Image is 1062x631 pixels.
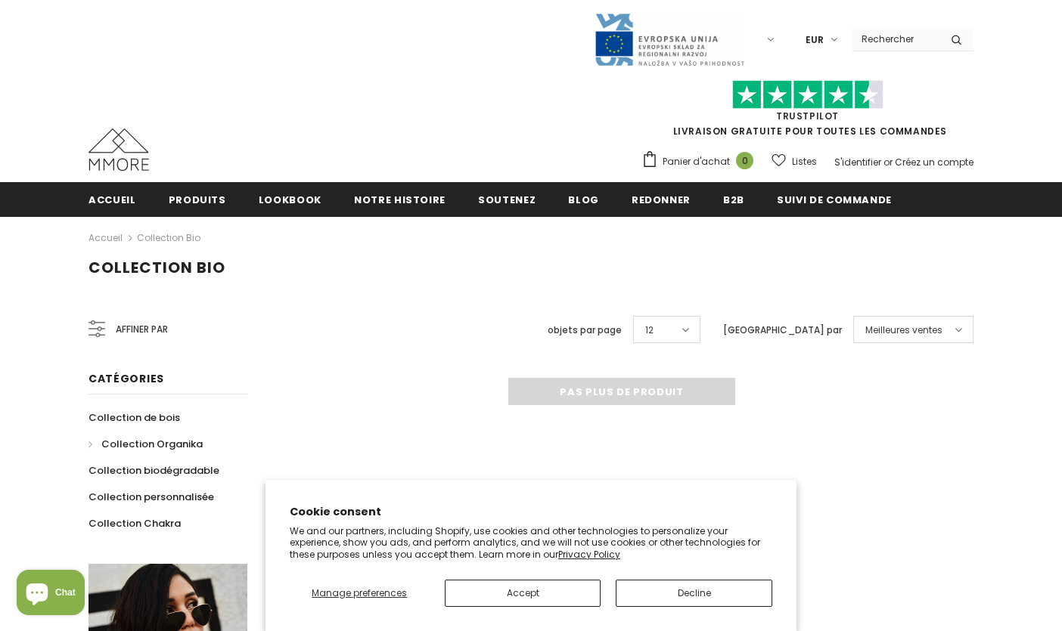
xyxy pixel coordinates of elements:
img: Cas MMORE [88,128,149,171]
img: Javni Razpis [594,12,745,67]
a: Panier d'achat 0 [641,150,761,173]
span: Notre histoire [354,193,446,207]
span: 0 [736,152,753,169]
a: Collection personnalisée [88,484,214,510]
button: Accept [445,580,601,607]
a: Collection de bois [88,404,180,431]
span: Blog [568,193,599,207]
span: B2B [723,193,744,207]
a: Privacy Policy [558,548,620,561]
p: We and our partners, including Shopify, use cookies and other technologies to personalize your ex... [290,525,772,561]
a: S'identifier [834,156,881,169]
span: EUR [806,32,824,48]
a: Créez un compte [895,156,973,169]
a: Collection Organika [88,431,203,457]
span: Suivi de commande [777,193,892,207]
a: Lookbook [259,182,321,216]
span: Collection Chakra [88,516,181,530]
button: Decline [616,580,772,607]
span: Lookbook [259,193,321,207]
span: or [883,156,893,169]
a: soutenez [478,182,536,216]
span: LIVRAISON GRATUITE POUR TOUTES LES COMMANDES [641,87,973,138]
a: TrustPilot [776,110,839,122]
button: Manage preferences [290,580,430,607]
a: Accueil [88,229,123,247]
a: Notre histoire [354,182,446,216]
span: Collection biodégradable [88,463,219,478]
span: Affiner par [116,321,168,338]
a: Collection Bio [137,231,200,244]
span: Collection Organika [101,437,203,451]
span: Manage preferences [312,586,407,599]
a: Blog [568,182,599,216]
a: Javni Razpis [594,32,745,45]
a: Redonner [632,182,691,216]
span: Collection personnalisée [88,490,214,504]
a: Collection biodégradable [88,457,219,484]
a: Suivi de commande [777,182,892,216]
h2: Cookie consent [290,504,772,520]
span: Redonner [632,193,691,207]
span: Produits [169,193,226,207]
input: Search Site [852,28,939,50]
a: Collection Chakra [88,510,181,537]
a: B2B [723,182,744,216]
span: soutenez [478,193,536,207]
span: Collection Bio [88,257,225,278]
inbox-online-store-chat: Shopify online store chat [12,570,89,619]
span: Listes [792,154,817,169]
a: Listes [772,148,817,175]
a: Accueil [88,182,136,216]
img: Faites confiance aux étoiles pilotes [732,80,883,110]
label: [GEOGRAPHIC_DATA] par [723,323,842,338]
span: Panier d'achat [663,154,730,169]
label: objets par page [548,323,622,338]
a: Produits [169,182,226,216]
span: 12 [645,323,654,338]
span: Collection de bois [88,410,180,425]
span: Catégories [88,371,164,386]
span: Meilleures ventes [865,323,942,338]
span: Accueil [88,193,136,207]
